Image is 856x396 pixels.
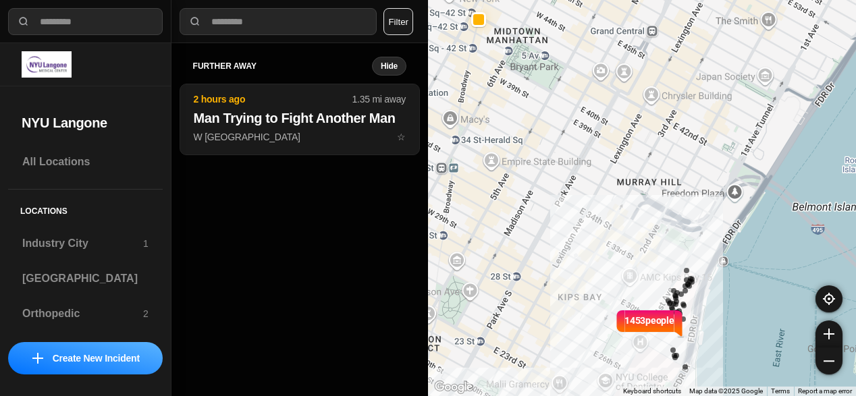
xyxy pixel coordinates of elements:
a: 2 hours ago1.35 mi awayMan Trying to Fight Another ManW [GEOGRAPHIC_DATA]star [180,131,420,142]
p: 1 [143,237,149,250]
h3: All Locations [22,154,149,170]
h5: further away [193,61,372,72]
p: 2 hours ago [194,92,352,106]
a: Open this area in Google Maps (opens a new window) [431,378,476,396]
p: W [GEOGRAPHIC_DATA] [194,130,406,144]
h3: Industry City [22,235,143,252]
small: Hide [381,61,398,72]
img: notch [674,308,685,338]
img: zoom-out [824,356,834,366]
button: recenter [815,285,842,312]
button: zoom-in [815,320,842,347]
a: Orthopedic2 [8,298,163,330]
button: 2 hours ago1.35 mi awayMan Trying to Fight Another ManW [GEOGRAPHIC_DATA]star [180,84,420,155]
span: Map data ©2025 Google [689,387,763,395]
img: notch [614,308,624,338]
img: Google [431,378,476,396]
img: recenter [823,293,835,305]
img: zoom-in [824,329,834,339]
p: 1.35 mi away [352,92,406,106]
h5: Locations [8,190,163,227]
h2: NYU Langone [22,113,149,132]
a: Report a map error [798,387,852,395]
button: zoom-out [815,347,842,374]
img: search [17,15,30,28]
a: Industry City1 [8,227,163,260]
p: 2 [143,307,149,320]
h2: Man Trying to Fight Another Man [194,109,406,128]
button: iconCreate New Incident [8,342,163,374]
a: All Locations [8,146,163,178]
button: Filter [383,8,413,35]
p: 1453 people [624,314,674,343]
span: star [397,132,406,142]
h3: Orthopedic [22,306,143,322]
button: Keyboard shortcuts [623,387,681,396]
p: Create New Incident [53,351,140,365]
img: logo [22,51,72,78]
img: search [188,15,202,28]
h3: [GEOGRAPHIC_DATA] [22,271,149,287]
a: Terms (opens in new tab) [771,387,790,395]
a: [GEOGRAPHIC_DATA] [8,262,163,295]
img: icon [32,353,43,364]
a: Cobble Hill [8,333,163,365]
button: Hide [372,57,406,76]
